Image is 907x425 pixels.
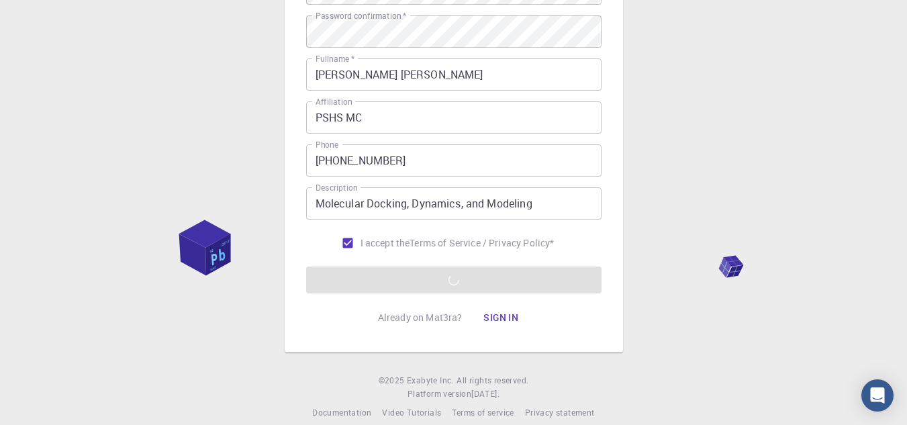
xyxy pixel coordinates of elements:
span: © 2025 [379,374,407,387]
span: All rights reserved. [457,374,528,387]
a: Terms of Service / Privacy Policy* [410,236,554,250]
p: Terms of Service / Privacy Policy * [410,236,554,250]
span: I accept the [361,236,410,250]
div: Open Intercom Messenger [861,379,894,412]
p: Already on Mat3ra? [378,311,463,324]
span: Privacy statement [525,407,595,418]
a: Documentation [312,406,371,420]
a: Privacy statement [525,406,595,420]
label: Description [316,182,358,193]
a: Terms of service [452,406,514,420]
span: Exabyte Inc. [407,375,454,385]
label: Affiliation [316,96,352,107]
label: Fullname [316,53,354,64]
span: Terms of service [452,407,514,418]
a: Video Tutorials [382,406,441,420]
label: Phone [316,139,338,150]
span: Platform version [408,387,471,401]
a: Exabyte Inc. [407,374,454,387]
span: Documentation [312,407,371,418]
span: [DATE] . [471,388,499,399]
a: [DATE]. [471,387,499,401]
button: Sign in [473,304,529,331]
span: Video Tutorials [382,407,441,418]
label: Password confirmation [316,10,406,21]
